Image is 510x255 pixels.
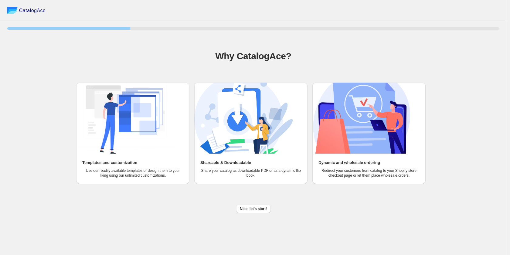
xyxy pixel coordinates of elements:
[240,206,267,211] span: Nice, let's start!
[318,160,380,166] h2: Dynamic and wholesale ordering
[200,160,251,166] h2: Shareable & Downloadable
[7,50,499,62] h1: Why CatalogAce?
[194,83,293,154] img: Shareable & Downloadable
[82,160,137,166] h2: Templates and customization
[236,205,270,213] button: Nice, let's start!
[82,168,183,178] p: Use our readily available templates or design them to your liking using our unlimited customizati...
[200,168,301,178] p: Share your catalog as downloadable PDF or as a dynamic flip book.
[312,83,411,154] img: Dynamic and wholesale ordering
[7,7,18,14] img: catalog ace
[76,83,175,154] img: Templates and customization
[19,8,46,14] span: CatalogAce
[318,168,420,178] p: Redirect your customers from catalog to your Shopify store checkout page or let them place wholes...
